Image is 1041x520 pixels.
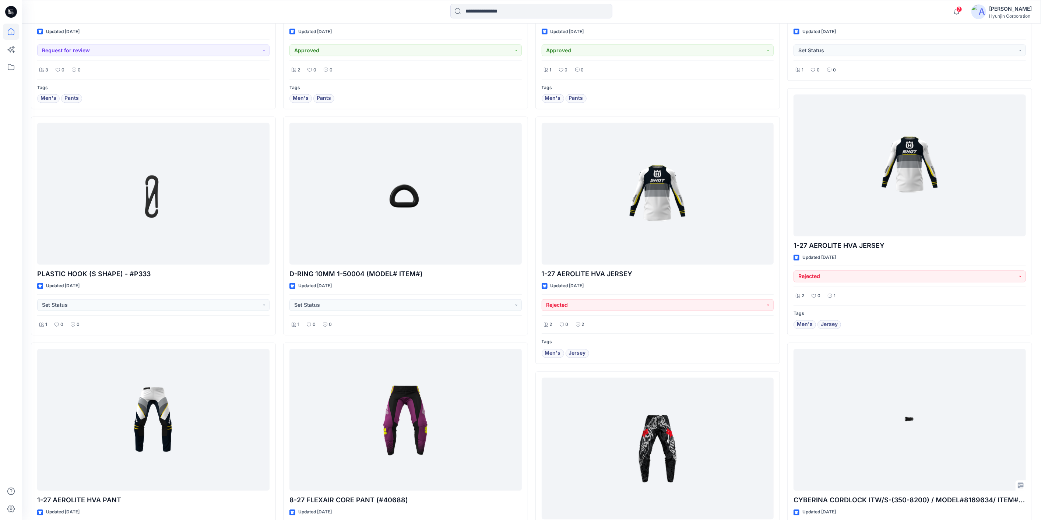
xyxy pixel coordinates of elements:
[794,349,1026,491] a: CYBERINA CORDLOCK ITW/S-(350-8200) / MODEL#8169634/ ITEM#1726300
[821,320,838,329] span: Jersey
[37,84,270,92] p: Tags
[569,94,583,103] span: Pants
[37,123,270,265] a: PLASTIC HOOK (S SHAPE) - #P333
[565,66,568,74] p: 0
[293,94,309,103] span: Men's
[794,95,1026,236] a: 1-27 AEROLITE HVA JERSEY
[797,320,813,329] span: Men's
[37,269,270,280] p: PLASTIC HOOK (S SHAPE) - #P333
[60,321,63,329] p: 0
[542,378,774,520] a: 5-27 180 FUTURE PANT (#40686)
[569,349,586,358] span: Jersey
[551,282,584,290] p: Updated [DATE]
[317,94,331,103] span: Pants
[37,349,270,491] a: 1-27 AEROLITE HVA PANT
[330,66,333,74] p: 0
[542,269,774,280] p: 1-27 AEROLITE HVA JERSEY
[41,94,56,103] span: Men's
[794,310,1026,318] p: Tags
[298,282,332,290] p: Updated [DATE]
[802,292,804,300] p: 2
[956,6,962,12] span: 7
[37,495,270,506] p: 1-27 AEROLITE HVA PANT
[64,94,79,103] span: Pants
[542,84,774,92] p: Tags
[802,509,836,516] p: Updated [DATE]
[298,509,332,516] p: Updated [DATE]
[298,66,300,74] p: 2
[817,292,820,300] p: 0
[45,66,48,74] p: 3
[971,4,986,19] img: avatar
[46,282,80,290] p: Updated [DATE]
[551,28,584,36] p: Updated [DATE]
[794,241,1026,251] p: 1-27 AEROLITE HVA JERSEY
[566,321,569,329] p: 0
[45,321,47,329] p: 1
[550,321,552,329] p: 2
[834,292,836,300] p: 1
[545,94,561,103] span: Men's
[78,66,81,74] p: 0
[802,254,836,262] p: Updated [DATE]
[581,66,584,74] p: 0
[313,321,316,329] p: 0
[817,66,820,74] p: 0
[542,338,774,346] p: Tags
[802,28,836,36] p: Updated [DATE]
[61,66,64,74] p: 0
[542,123,774,265] a: 1-27 AEROLITE HVA JERSEY
[46,28,80,36] p: Updated [DATE]
[329,321,332,329] p: 0
[289,123,522,265] a: D-RING 10MM 1-50004 (MODEL# ITEM#)
[289,349,522,491] a: 8-27 FLEXAIR CORE PANT (#40688)
[289,269,522,280] p: D-RING 10MM 1-50004 (MODEL# ITEM#)
[794,495,1026,506] p: CYBERINA CORDLOCK ITW/S-(350-8200) / MODEL#8169634/ ITEM#1726300
[545,349,561,358] span: Men's
[802,66,803,74] p: 1
[313,66,316,74] p: 0
[298,321,299,329] p: 1
[989,13,1032,19] div: Hyunjin Corporation
[289,84,522,92] p: Tags
[550,66,552,74] p: 1
[833,66,836,74] p: 0
[46,509,80,516] p: Updated [DATE]
[77,321,80,329] p: 0
[289,495,522,506] p: 8-27 FLEXAIR CORE PANT (#40688)
[582,321,584,329] p: 2
[989,4,1032,13] div: [PERSON_NAME]
[298,28,332,36] p: Updated [DATE]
